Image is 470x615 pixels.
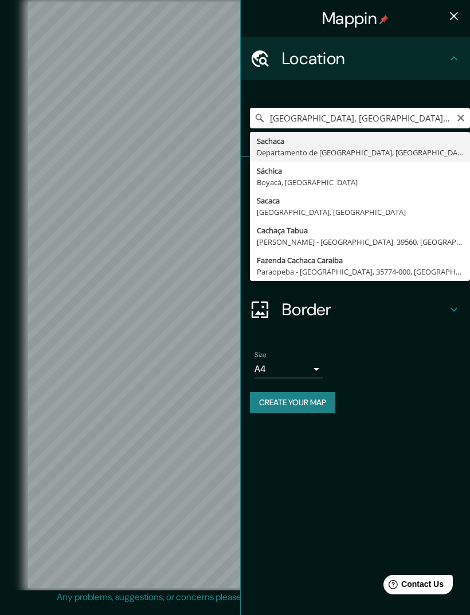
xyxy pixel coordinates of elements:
[241,288,470,331] div: Border
[241,157,470,201] div: Pins
[368,570,457,602] iframe: Help widget launcher
[257,135,463,147] div: Sachaca
[456,112,465,123] button: Clear
[257,225,463,236] div: Cachaça Tabua
[28,2,442,588] canvas: Map
[282,299,447,320] h4: Border
[257,206,463,218] div: [GEOGRAPHIC_DATA], [GEOGRAPHIC_DATA]
[250,392,335,413] button: Create your map
[322,8,389,29] h4: Mappin
[257,177,463,188] div: Boyacá, [GEOGRAPHIC_DATA]
[241,201,470,244] div: Style
[254,350,267,360] label: Size
[379,15,389,24] img: pin-icon.png
[257,266,463,277] div: Paraopeba - [GEOGRAPHIC_DATA], 35774-000, [GEOGRAPHIC_DATA]
[257,165,463,177] div: Sáchica
[257,195,463,206] div: Sacaca
[57,590,409,604] p: Any problems, suggestions, or concerns please email .
[257,147,463,158] div: Departamento de [GEOGRAPHIC_DATA], [GEOGRAPHIC_DATA]
[257,236,463,248] div: [PERSON_NAME] - [GEOGRAPHIC_DATA], 39560, [GEOGRAPHIC_DATA]
[282,48,447,69] h4: Location
[254,360,323,378] div: A4
[241,244,470,288] div: Layout
[241,37,470,80] div: Location
[250,108,470,128] input: Pick your city or area
[257,254,463,266] div: Fazenda Cachaca Caraiba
